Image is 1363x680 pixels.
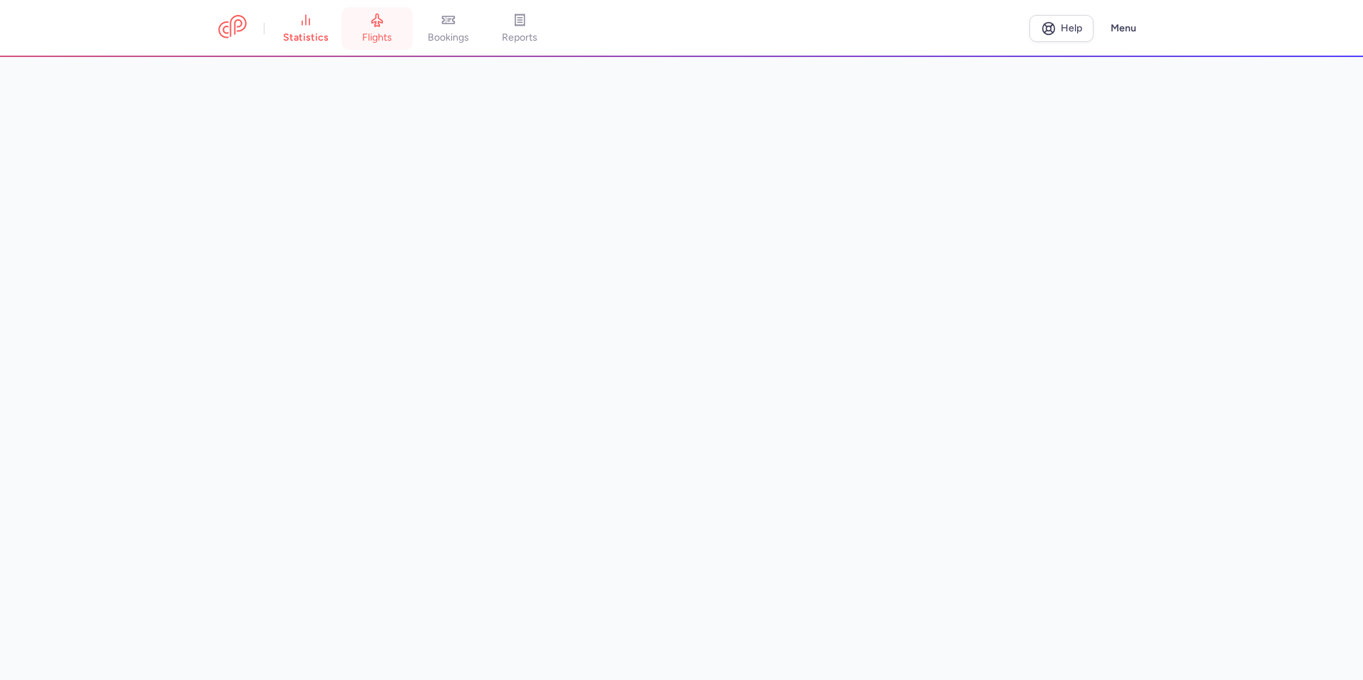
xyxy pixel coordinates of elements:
[341,13,413,44] a: flights
[270,13,341,44] a: statistics
[502,31,538,44] span: reports
[484,13,555,44] a: reports
[362,31,392,44] span: flights
[428,31,469,44] span: bookings
[218,15,247,41] a: CitizenPlane red outlined logo
[1102,15,1145,42] button: Menu
[283,31,329,44] span: statistics
[413,13,484,44] a: bookings
[1029,15,1094,42] a: Help
[1061,23,1082,34] span: Help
